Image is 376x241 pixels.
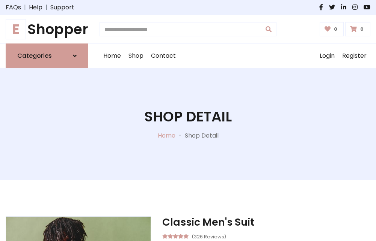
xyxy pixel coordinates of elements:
[125,44,147,68] a: Shop
[185,131,219,140] p: Shop Detail
[320,22,344,36] a: 0
[100,44,125,68] a: Home
[332,26,339,33] span: 0
[6,43,88,68] a: Categories
[6,21,88,37] a: EShopper
[162,216,370,228] h3: Classic Men's Suit
[17,52,52,59] h6: Categories
[21,3,29,12] span: |
[175,131,185,140] p: -
[147,44,180,68] a: Contact
[29,3,42,12] a: Help
[144,108,232,125] h1: Shop Detail
[6,19,26,39] span: E
[316,44,338,68] a: Login
[358,26,365,33] span: 0
[192,232,226,241] small: (326 Reviews)
[338,44,370,68] a: Register
[345,22,370,36] a: 0
[50,3,74,12] a: Support
[42,3,50,12] span: |
[6,3,21,12] a: FAQs
[6,21,88,37] h1: Shopper
[158,131,175,140] a: Home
